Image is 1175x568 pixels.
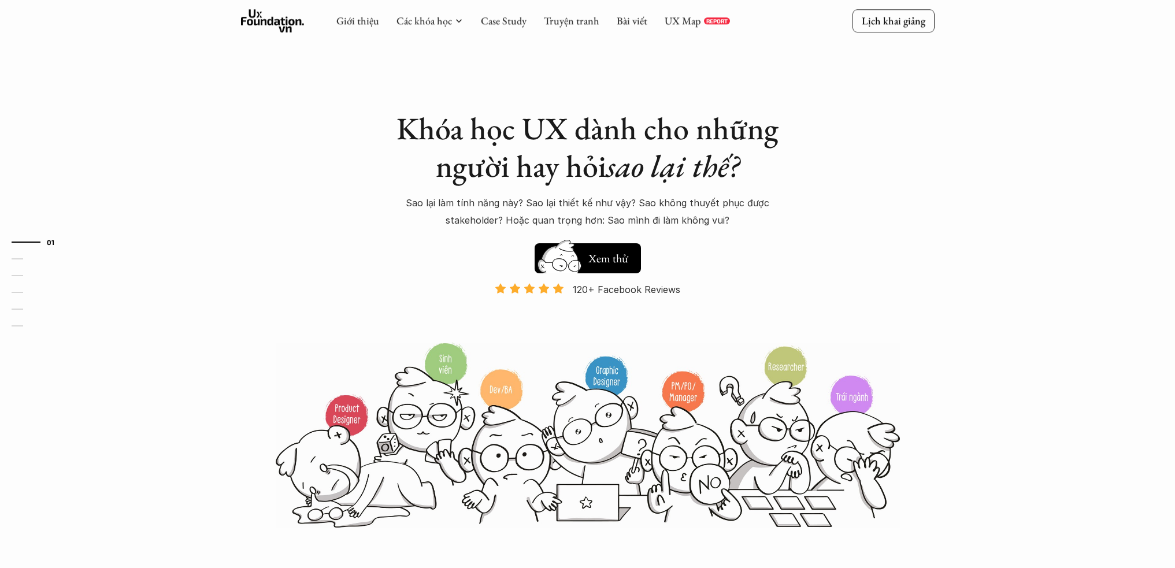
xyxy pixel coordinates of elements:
a: 120+ Facebook Reviews [485,283,691,341]
h1: Khóa học UX dành cho những người hay hỏi [386,110,790,185]
a: UX Map [665,14,701,28]
p: 120+ Facebook Reviews [573,281,680,298]
a: Xem thử [535,237,641,273]
p: Lịch khai giảng [862,14,925,28]
strong: 01 [47,238,55,246]
a: Case Study [481,14,527,28]
a: Truyện tranh [544,14,599,28]
em: sao lại thế? [606,146,739,186]
a: Bài viết [617,14,647,28]
a: Lịch khai giảng [852,10,935,32]
a: Giới thiệu [336,14,379,28]
h5: Xem thử [587,250,629,266]
a: Các khóa học [396,14,452,28]
p: Sao lại làm tính năng này? Sao lại thiết kế như vậy? Sao không thuyết phục được stakeholder? Hoặc... [386,194,790,229]
a: REPORT [704,17,730,24]
a: 01 [12,235,66,249]
p: REPORT [706,17,728,24]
